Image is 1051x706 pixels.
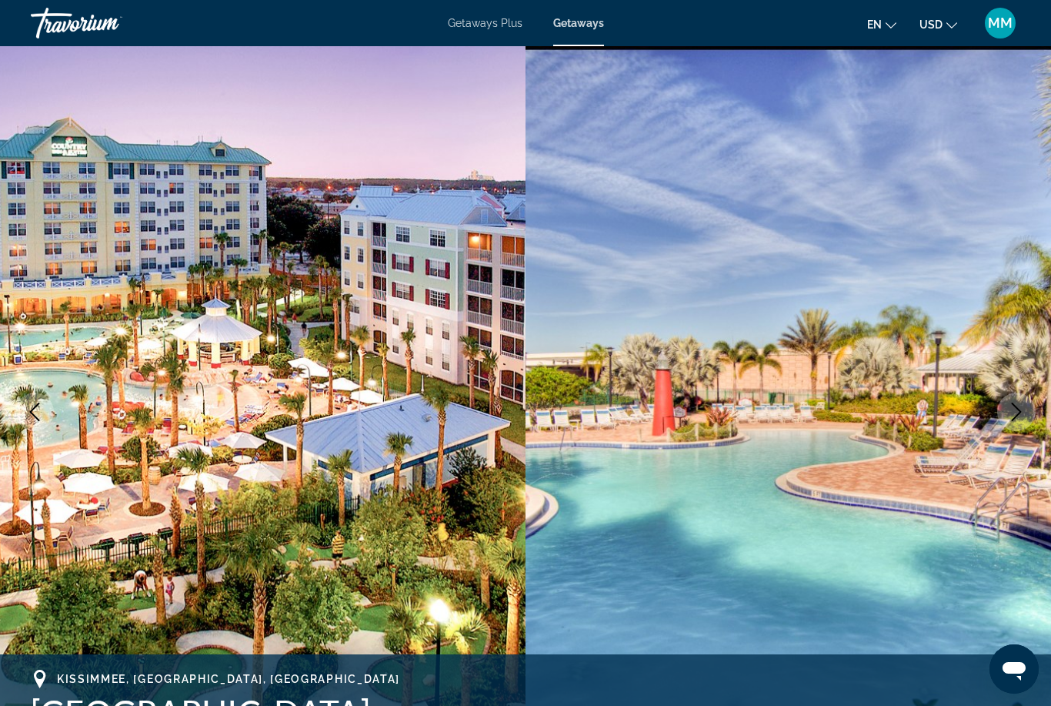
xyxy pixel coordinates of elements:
button: Change currency [919,13,957,35]
span: en [867,18,882,31]
a: Travorium [31,3,185,43]
iframe: Кнопка для запуску вікна повідомлень [989,644,1039,694]
button: Change language [867,13,896,35]
button: Next image [997,393,1036,431]
span: Kissimmee, [GEOGRAPHIC_DATA], [GEOGRAPHIC_DATA] [57,673,400,685]
button: Previous image [15,393,54,431]
span: USD [919,18,943,31]
a: Getaways Plus [448,17,522,29]
button: User Menu [980,7,1020,39]
span: MM [988,15,1013,31]
a: Getaways [553,17,604,29]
